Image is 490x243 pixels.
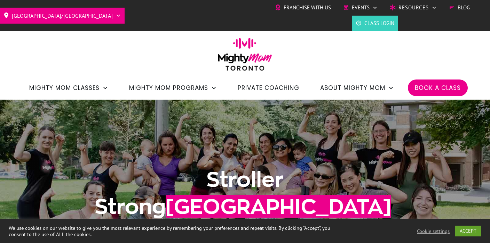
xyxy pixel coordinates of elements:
[29,82,108,94] a: Mighty Mom Classes
[29,82,100,94] span: Mighty Mom Classes
[320,82,385,94] span: About Mighty Mom
[284,2,331,13] span: Franchise with Us
[214,38,276,76] img: mightymom-logo-toronto
[166,195,391,218] span: [GEOGRAPHIC_DATA]
[449,2,470,13] a: Blog
[417,228,450,234] a: Cookie settings
[455,226,481,236] a: ACCEPT
[364,18,394,28] span: Class Login
[356,18,394,28] a: Class Login
[320,82,394,94] a: About Mighty Mom
[129,82,217,94] a: Mighty Mom Programs
[238,82,299,94] a: Private Coaching
[398,2,429,13] span: Resources
[129,82,208,94] span: Mighty Mom Programs
[458,2,470,13] span: Blog
[9,225,340,237] div: We use cookies on our website to give you the most relevant experience by remembering your prefer...
[415,82,461,94] a: Book a Class
[352,2,370,13] span: Events
[3,10,121,21] a: [GEOGRAPHIC_DATA]/[GEOGRAPHIC_DATA]
[12,10,113,21] span: [GEOGRAPHIC_DATA]/[GEOGRAPHIC_DATA]
[343,2,378,13] a: Events
[390,2,437,13] a: Resources
[275,2,331,13] a: Franchise with Us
